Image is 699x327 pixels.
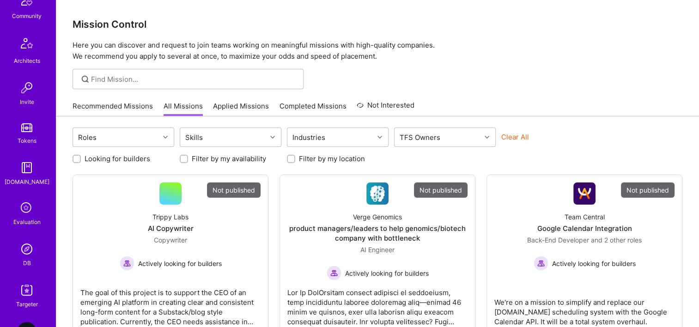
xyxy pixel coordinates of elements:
i: icon Chevron [485,135,489,139]
span: Copywriter [154,236,187,244]
i: icon Chevron [163,135,168,139]
div: Not published [207,182,261,198]
a: Completed Missions [280,101,346,116]
p: Here you can discover and request to join teams working on meaningful missions with high-quality ... [73,40,682,62]
div: Industries [290,131,328,144]
div: Team Central [565,212,605,222]
div: [DOMAIN_NAME] [5,177,49,187]
img: Architects [16,34,38,56]
a: Not Interested [357,100,414,116]
span: Actively looking for builders [552,259,636,268]
span: Actively looking for builders [345,268,429,278]
img: Actively looking for builders [327,266,341,280]
div: AI Copywriter [148,224,194,233]
a: Recommended Missions [73,101,153,116]
i: icon Chevron [270,135,275,139]
div: Roles [76,131,99,144]
a: All Missions [164,101,203,116]
img: guide book [18,158,36,177]
span: AI Engineer [360,246,395,254]
div: DB [23,258,31,268]
input: Find Mission... [91,74,297,84]
a: Applied Missions [213,101,269,116]
img: Admin Search [18,240,36,258]
div: Google Calendar Integration [537,224,632,233]
label: Looking for builders [85,154,150,163]
i: icon SearchGrey [80,74,91,85]
button: Clear All [501,132,529,142]
div: TFS Owners [397,131,443,144]
div: Lor Ip DolOrsitam consect adipisci el seddoeiusm, temp incididuntu laboree doloremag aliq—enimad ... [287,280,468,327]
div: The goal of this project is to support the CEO of an emerging AI platform in creating clear and c... [80,280,261,327]
div: We're on a mission to simplify and replace our [DOMAIN_NAME] scheduling system with the Google Ca... [494,290,675,327]
div: Trippy Labs [152,212,188,222]
img: Company Logo [573,182,596,205]
div: Tokens [18,136,36,145]
i: icon Chevron [377,135,382,139]
img: tokens [21,123,32,132]
i: icon SelectionTeam [18,200,36,217]
div: product managers/leaders to help genomics/biotech company with bottleneck [287,224,468,243]
img: Company Logo [366,182,389,205]
div: Skills [183,131,205,144]
span: and 2 other roles [591,236,642,244]
div: Evaluation [13,217,41,227]
span: Actively looking for builders [138,259,222,268]
div: Not published [621,182,675,198]
img: Invite [18,79,36,97]
div: Not published [414,182,468,198]
img: Skill Targeter [18,281,36,299]
img: Actively looking for builders [534,256,548,271]
h3: Mission Control [73,18,682,30]
div: Community [12,11,42,21]
div: Invite [20,97,34,107]
div: Verge Genomics [353,212,402,222]
img: Actively looking for builders [120,256,134,271]
label: Filter by my availability [192,154,266,163]
div: Architects [14,56,40,66]
span: Back-End Developer [527,236,589,244]
div: Targeter [16,299,38,309]
label: Filter by my location [299,154,365,163]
